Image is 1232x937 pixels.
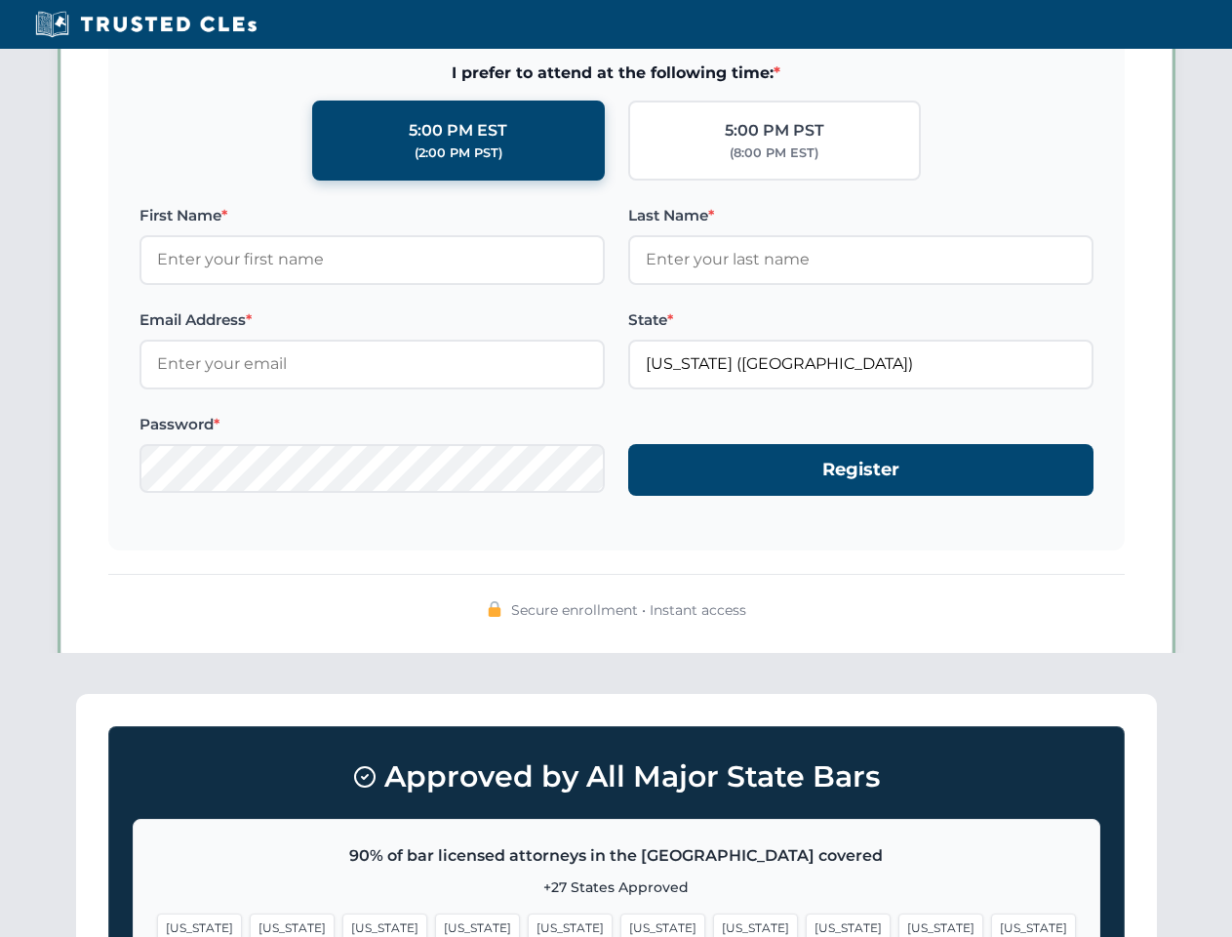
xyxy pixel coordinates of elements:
[139,235,605,284] input: Enter your first name
[157,843,1076,869] p: 90% of bar licensed attorneys in the [GEOGRAPHIC_DATA] covered
[511,599,746,621] span: Secure enrollment • Instant access
[139,204,605,227] label: First Name
[628,204,1093,227] label: Last Name
[133,751,1100,803] h3: Approved by All Major State Bars
[487,601,502,617] img: 🔒
[139,308,605,332] label: Email Address
[628,235,1093,284] input: Enter your last name
[139,413,605,436] label: Password
[139,340,605,388] input: Enter your email
[415,143,502,163] div: (2:00 PM PST)
[725,118,824,143] div: 5:00 PM PST
[628,308,1093,332] label: State
[157,876,1076,898] p: +27 States Approved
[29,10,262,39] img: Trusted CLEs
[628,444,1093,496] button: Register
[730,143,818,163] div: (8:00 PM EST)
[409,118,507,143] div: 5:00 PM EST
[139,61,1093,86] span: I prefer to attend at the following time:
[628,340,1093,388] input: Florida (FL)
